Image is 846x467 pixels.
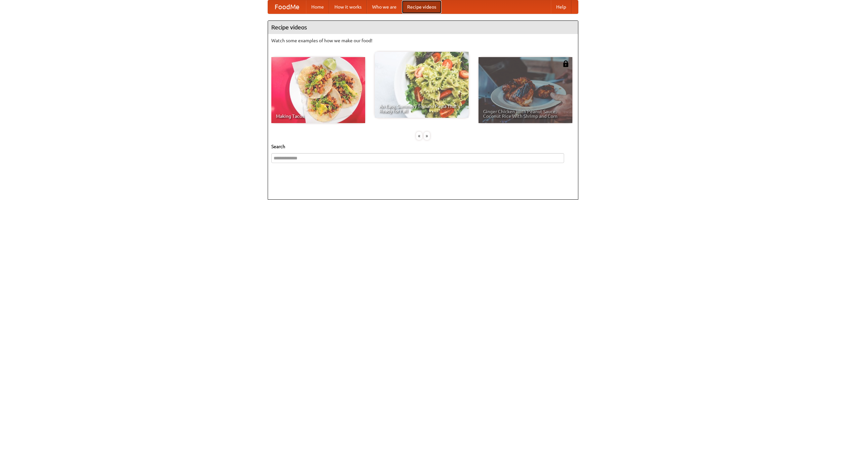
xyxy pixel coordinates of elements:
a: FoodMe [268,0,306,14]
span: Making Tacos [276,114,361,118]
div: « [416,132,422,140]
a: An Easy, Summery Tomato Pasta That's Ready for Fall [375,52,469,118]
h5: Search [271,143,575,150]
p: Watch some examples of how we make our food! [271,37,575,44]
a: Making Tacos [271,57,365,123]
a: Recipe videos [402,0,442,14]
span: An Easy, Summery Tomato Pasta That's Ready for Fall [379,104,464,113]
div: » [424,132,430,140]
img: 483408.png [562,60,569,67]
a: How it works [329,0,367,14]
h4: Recipe videos [268,21,578,34]
a: Help [551,0,571,14]
a: Who we are [367,0,402,14]
a: Home [306,0,329,14]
